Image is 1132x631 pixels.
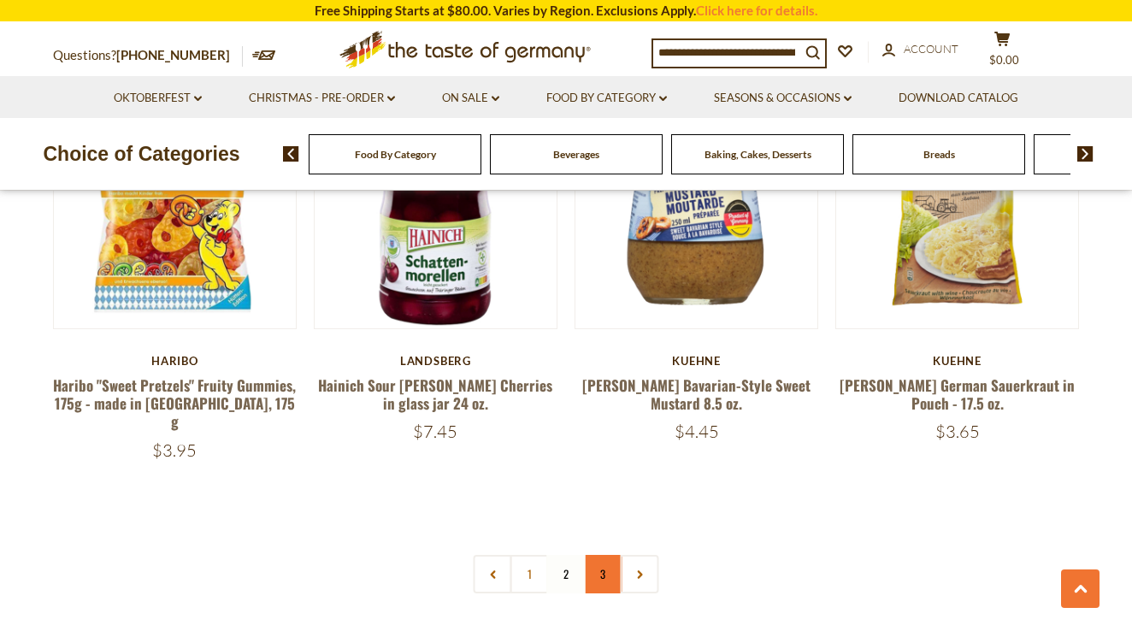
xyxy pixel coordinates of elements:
a: Breads [923,148,955,161]
a: Christmas - PRE-ORDER [249,89,395,108]
button: $0.00 [976,31,1028,74]
span: $4.45 [675,421,719,442]
a: Food By Category [546,89,667,108]
a: 3 [584,555,622,593]
img: previous arrow [283,146,299,162]
a: Food By Category [355,148,436,161]
div: Haribo [53,354,297,368]
span: $7.45 [413,421,457,442]
a: Account [882,40,958,59]
a: [PHONE_NUMBER] [116,47,230,62]
span: Account [904,42,958,56]
img: Hainich Sour Morello Cherries in glass jar 24 oz. [315,86,557,328]
img: Kuehne Bavarian-Style Sweet Mustard 8.5 oz. [575,86,817,328]
p: Questions? [53,44,243,67]
a: Baking, Cakes, Desserts [705,148,811,161]
a: Click here for details. [696,3,817,18]
div: Landsberg [314,354,557,368]
a: Seasons & Occasions [714,89,852,108]
span: $0.00 [989,53,1019,67]
span: $3.65 [935,421,980,442]
a: [PERSON_NAME] German Sauerkraut in Pouch - 17.5 oz. [840,374,1075,414]
a: Download Catalog [899,89,1018,108]
a: Oktoberfest [114,89,202,108]
a: 1 [510,555,549,593]
a: Beverages [553,148,599,161]
span: $3.95 [152,439,197,461]
a: [PERSON_NAME] Bavarian-Style Sweet Mustard 8.5 oz. [582,374,811,414]
div: Kuehne [575,354,818,368]
img: next arrow [1077,146,1094,162]
a: On Sale [442,89,499,108]
div: Kuehne [835,354,1079,368]
a: Haribo "Sweet Pretzels" Fruity Gummies, 175g - made in [GEOGRAPHIC_DATA], 175 g [53,374,296,433]
img: Haribo "Sweet Pretzels" Fruity Gummies, 175g - made in Germany, 175 g [54,86,296,328]
img: Kuehne German Sauerkraut in Pouch - 17.5 oz. [836,86,1078,328]
a: Hainich Sour [PERSON_NAME] Cherries in glass jar 24 oz. [318,374,552,414]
